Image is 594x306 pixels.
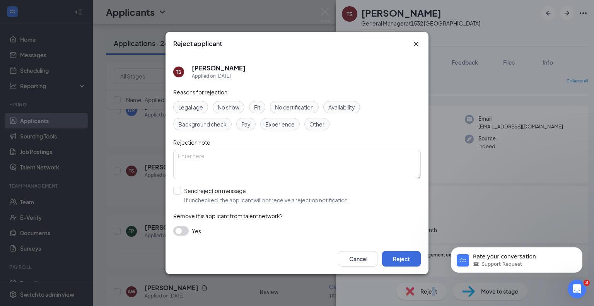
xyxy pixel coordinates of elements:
div: TS [176,69,181,75]
h3: Reject applicant [173,39,222,48]
div: Applied on [DATE] [192,72,246,80]
span: Experience [265,120,295,128]
span: Rejection note [173,139,210,146]
span: Remove this applicant from talent network? [173,212,283,219]
span: Legal age [178,103,203,111]
span: Yes [192,226,201,236]
span: Reasons for rejection [173,89,227,96]
span: Other [309,120,324,128]
iframe: Intercom live chat [568,280,586,298]
h5: [PERSON_NAME] [192,64,246,72]
span: Availability [328,103,355,111]
button: Reject [382,251,421,267]
span: Fit [254,103,260,111]
button: Close [411,39,421,49]
svg: Cross [411,39,421,49]
iframe: Intercom notifications message [439,231,594,285]
span: No certification [275,103,314,111]
span: 3 [584,280,590,286]
span: Background check [178,120,227,128]
button: Cancel [339,251,377,267]
span: No show [218,103,239,111]
span: Pay [241,120,251,128]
